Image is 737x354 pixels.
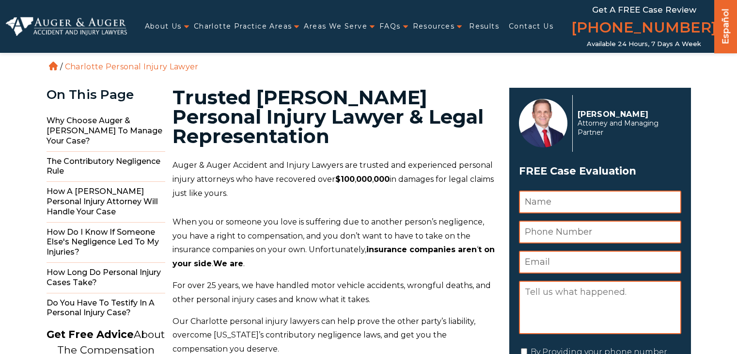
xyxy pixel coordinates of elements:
span: Available 24 Hours, 7 Days a Week [587,40,701,48]
span: How do I Know if Someone Else's Negligence Led to My Injuries? [47,223,165,263]
a: Home [49,62,58,70]
p: When you or someone you love is suffering due to another person’s negligence, you have a right to... [172,215,498,271]
span: Do You Have to Testify in a Personal Injury Case? [47,293,165,323]
strong: Get Free Advice [47,328,134,340]
img: Herbert Auger [519,99,567,147]
li: Charlotte Personal Injury Lawyer [63,62,201,71]
span: How a [PERSON_NAME] Personal Injury Attorney Will Handle Your Case [47,182,165,222]
strong: We are [213,259,243,268]
input: Phone Number [519,221,681,243]
p: [PERSON_NAME] [578,110,676,119]
input: Name [519,191,681,213]
span: Why Choose Auger & [PERSON_NAME] to Manage Your Case? [47,111,165,151]
img: Auger & Auger Accident and Injury Lawyers Logo [6,17,127,35]
h1: Trusted [PERSON_NAME] Personal Injury Lawyer & Legal Representation [172,88,498,146]
p: For over 25 years, we have handled motor vehicle accidents, wrongful deaths, and other personal i... [172,279,498,307]
p: Auger & Auger Accident and Injury Lawyers are trusted and experienced personal injury attorneys w... [172,159,498,200]
strong: 000 [374,175,390,184]
a: FAQs [379,16,401,36]
span: How Long do Personal Injury Cases Take? [47,263,165,293]
a: Contact Us [509,16,553,36]
span: Get a FREE Case Review [592,5,696,15]
strong: insurance companies aren [366,245,477,254]
a: Charlotte Practice Areas [194,16,292,36]
span: Attorney and Managing Partner [578,119,676,137]
span: The Contributory Negligence Rule [47,152,165,182]
div: On This Page [47,88,165,102]
a: Areas We Serve [304,16,367,36]
a: About Us [145,16,182,36]
strong: $100 [335,175,355,184]
a: Results [469,16,499,36]
input: Email [519,251,681,274]
strong: 000 [356,175,372,184]
a: [PHONE_NUMBER] [571,17,717,40]
a: Resources [413,16,455,36]
span: FREE Case Evaluation [519,162,681,180]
